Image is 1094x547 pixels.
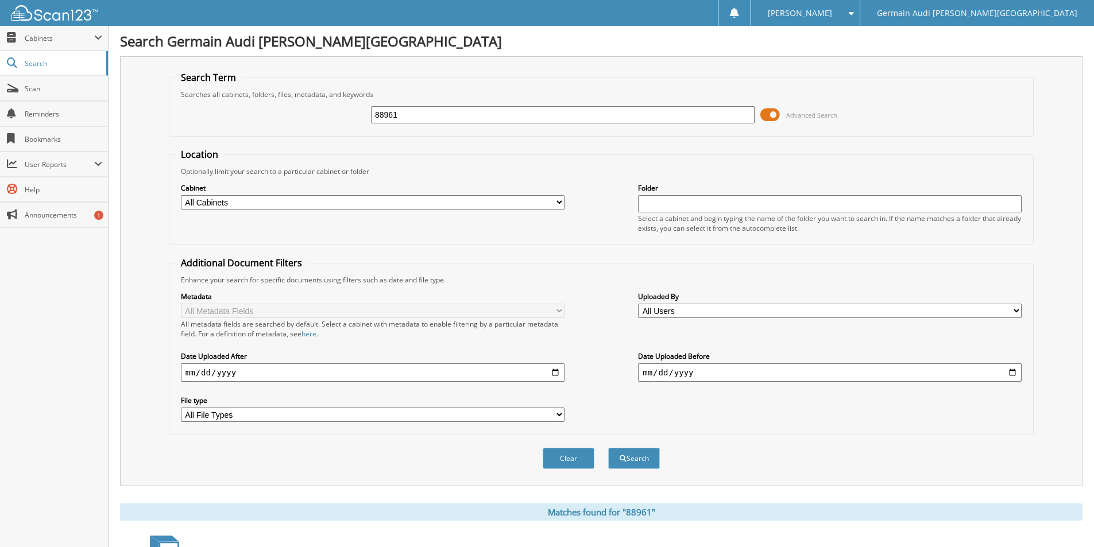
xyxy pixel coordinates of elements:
span: Cabinets [25,33,94,43]
span: Help [25,185,102,195]
label: File type [181,395,565,405]
legend: Additional Document Filters [175,257,308,269]
label: Cabinet [181,183,565,193]
div: Optionally limit your search to a particular cabinet or folder [175,166,1027,176]
label: Date Uploaded After [181,351,565,361]
label: Metadata [181,292,565,301]
span: Advanced Search [786,111,837,119]
span: Germain Audi [PERSON_NAME][GEOGRAPHIC_DATA] [877,10,1077,17]
label: Date Uploaded Before [638,351,1022,361]
span: Bookmarks [25,134,102,144]
span: Reminders [25,109,102,119]
label: Folder [638,183,1022,193]
span: [PERSON_NAME] [768,10,832,17]
div: Enhance your search for specific documents using filters such as date and file type. [175,275,1027,285]
span: Scan [25,84,102,94]
h1: Search Germain Audi [PERSON_NAME][GEOGRAPHIC_DATA] [120,32,1083,51]
input: start [181,363,565,382]
div: All metadata fields are searched by default. Select a cabinet with metadata to enable filtering b... [181,319,565,339]
a: here [301,329,316,339]
div: Matches found for "88961" [120,503,1083,521]
div: Searches all cabinets, folders, files, metadata, and keywords [175,90,1027,99]
div: 1 [94,211,103,220]
img: scan123-logo-white.svg [11,5,98,21]
legend: Search Term [175,71,242,84]
label: Uploaded By [638,292,1022,301]
span: Search [25,59,100,68]
div: Select a cabinet and begin typing the name of the folder you want to search in. If the name match... [638,214,1022,233]
button: Clear [543,448,594,469]
legend: Location [175,148,224,161]
span: User Reports [25,160,94,169]
span: Announcements [25,210,102,220]
input: end [638,363,1022,382]
button: Search [608,448,660,469]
